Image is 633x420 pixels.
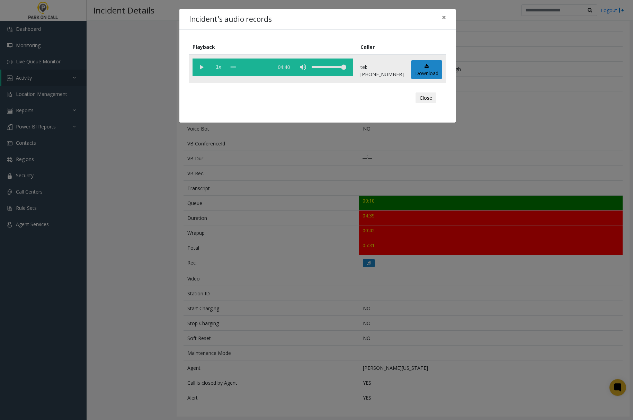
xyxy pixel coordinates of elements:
p: tel:[PHONE_NUMBER] [360,63,404,78]
div: volume level [312,59,346,76]
h4: Incident's audio records [189,14,272,25]
th: Playback [189,39,357,54]
a: Download [411,60,442,79]
th: Caller [357,39,408,54]
button: Close [416,92,436,104]
span: playback speed button [210,59,227,76]
button: Close [437,9,451,26]
div: scrub bar [231,59,270,76]
span: × [442,12,446,22]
